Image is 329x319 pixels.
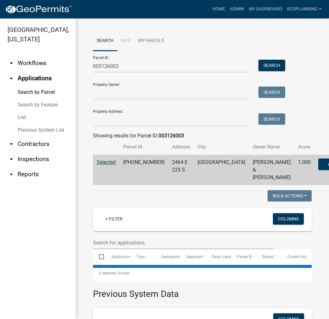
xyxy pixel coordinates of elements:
datatable-header-cell: Date Created [206,249,231,264]
strong: 003126003 [159,133,184,139]
datatable-header-cell: Parcel ID [231,249,256,264]
div: 0 total [93,265,312,281]
a: Search [93,31,117,51]
div: Showing results for Parcel ID: [93,132,312,140]
th: City [194,140,249,154]
td: 1.000 [294,155,315,185]
datatable-header-cell: Status [256,249,281,264]
th: Address [168,140,194,154]
button: Search [258,113,285,125]
th: Owner Name [249,140,294,154]
span: 0 selected / [99,271,118,275]
button: Bulk Actions [268,190,312,202]
datatable-header-cell: Description [155,249,181,264]
a: My Dashboard [246,3,285,15]
td: [PERSON_NAME] & [PERSON_NAME] [249,155,294,185]
a: My Parcels [134,31,168,51]
datatable-header-cell: Current Activity [281,249,307,264]
datatable-header-cell: Applicant [181,249,206,264]
datatable-header-cell: Type [130,249,155,264]
span: Parcel ID [237,255,252,259]
td: [GEOGRAPHIC_DATA] [194,155,249,185]
a: Admin [228,3,246,15]
i: arrow_drop_down [8,140,15,148]
th: Parcel ID [119,140,168,154]
span: Applicant [187,255,203,259]
i: arrow_drop_down [8,59,15,67]
td: [PHONE_NUMBER] [119,155,168,185]
span: Date Created [212,255,234,259]
span: Type [136,255,145,259]
i: arrow_drop_up [8,75,15,82]
th: Acres [294,140,315,154]
a: kosplanning [285,3,324,15]
span: Current Activity [287,255,314,259]
span: Description [161,255,181,259]
datatable-header-cell: Application Number [105,249,130,264]
a: + Filter [101,213,128,225]
h3: Previous System Data [93,281,312,301]
i: arrow_drop_down [8,171,15,178]
a: Selected [97,159,116,165]
button: Columns [273,213,304,225]
span: Application Number [111,255,146,259]
td: 2464 E 225 S [168,155,194,185]
span: Status [262,255,273,259]
input: Search for applications [93,236,274,249]
button: Search [258,87,285,98]
i: arrow_drop_down [8,155,15,163]
a: Home [210,3,228,15]
datatable-header-cell: Select [93,249,105,264]
button: Search [258,60,285,71]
